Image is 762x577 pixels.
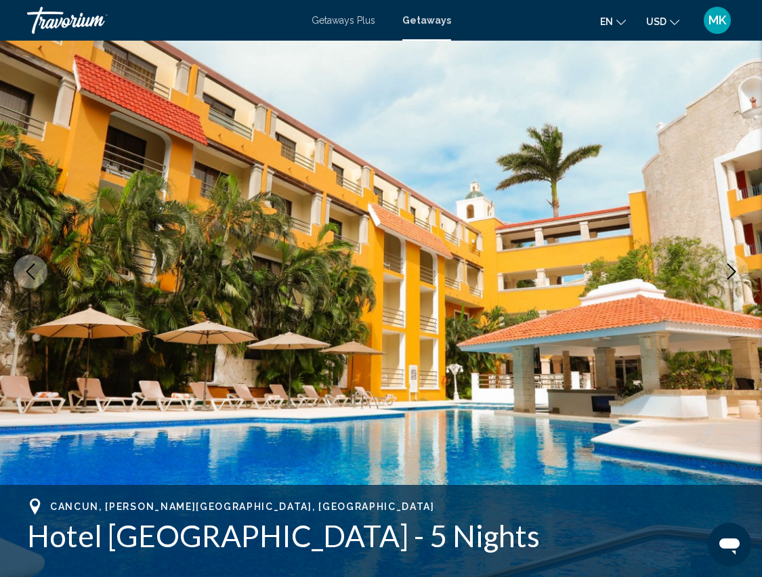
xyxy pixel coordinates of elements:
span: MK [708,14,726,27]
button: Next image [715,255,748,288]
button: Change currency [646,12,679,31]
a: Getaways Plus [312,15,375,26]
span: Cancun, [PERSON_NAME][GEOGRAPHIC_DATA], [GEOGRAPHIC_DATA] [50,501,435,512]
a: Getaways [402,15,451,26]
button: Previous image [14,255,47,288]
span: USD [646,16,666,27]
a: Travorium [27,7,298,34]
span: en [600,16,613,27]
button: User Menu [700,6,735,35]
button: Change language [600,12,626,31]
iframe: Button to launch messaging window [708,523,751,566]
h1: Hotel [GEOGRAPHIC_DATA] - 5 Nights [27,518,735,553]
